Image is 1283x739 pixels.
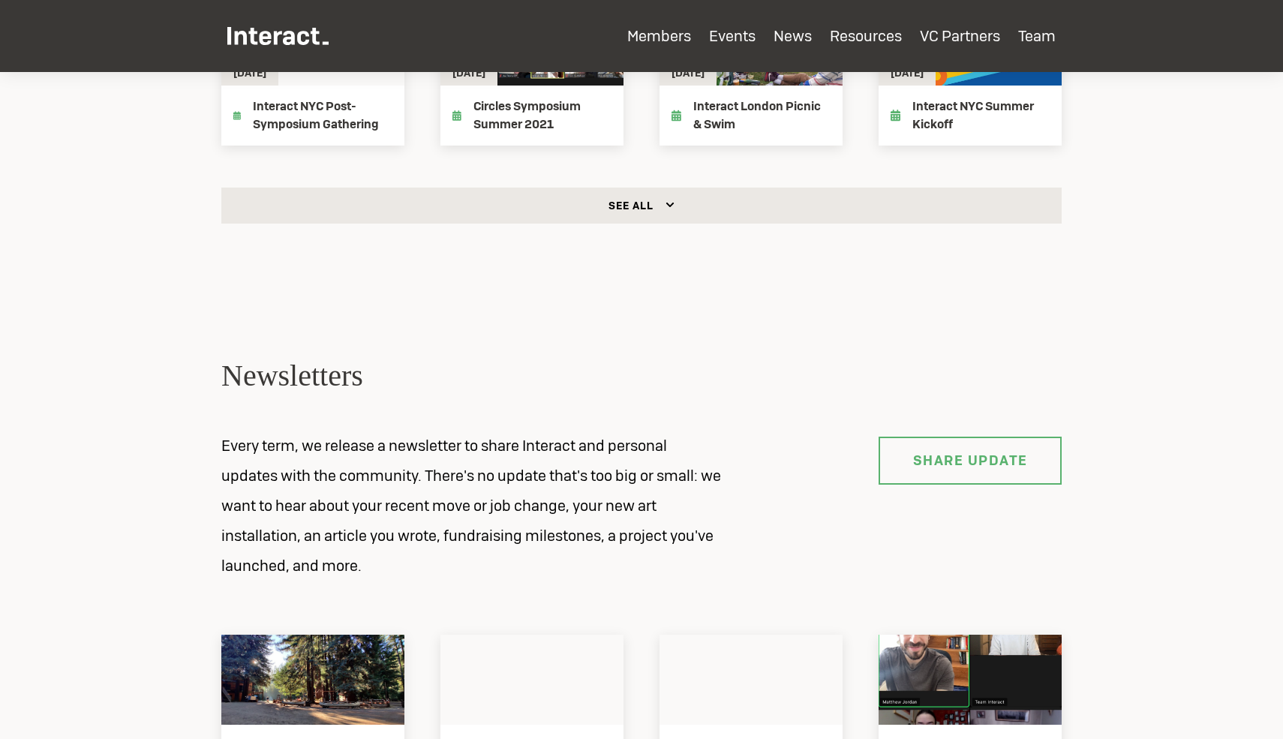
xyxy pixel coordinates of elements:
[473,98,611,134] h4: Circles Symposium Summer 2021
[672,66,705,80] time: [DATE]
[709,26,756,46] a: Events
[830,26,902,46] a: Resources
[879,437,1062,485] a: Share Update
[920,26,1000,46] a: VC Partners
[221,188,1062,224] div: See All
[253,98,392,134] h4: Interact NYC Post-Symposium Gathering
[233,66,266,80] time: [DATE]
[912,98,1050,134] h4: Interact NYC Summer Kickoff
[891,66,924,80] time: [DATE]
[627,26,691,46] a: Members
[774,26,812,46] a: News
[693,98,831,134] h4: Interact London Picnic & Swim
[1018,26,1056,46] a: Team
[227,27,329,45] img: Interact Logo
[221,356,1062,395] h2: Newsletters
[203,431,744,581] p: Every term, we release a newsletter to share Interact and personal updates with the community. Th...
[452,66,485,80] time: [DATE]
